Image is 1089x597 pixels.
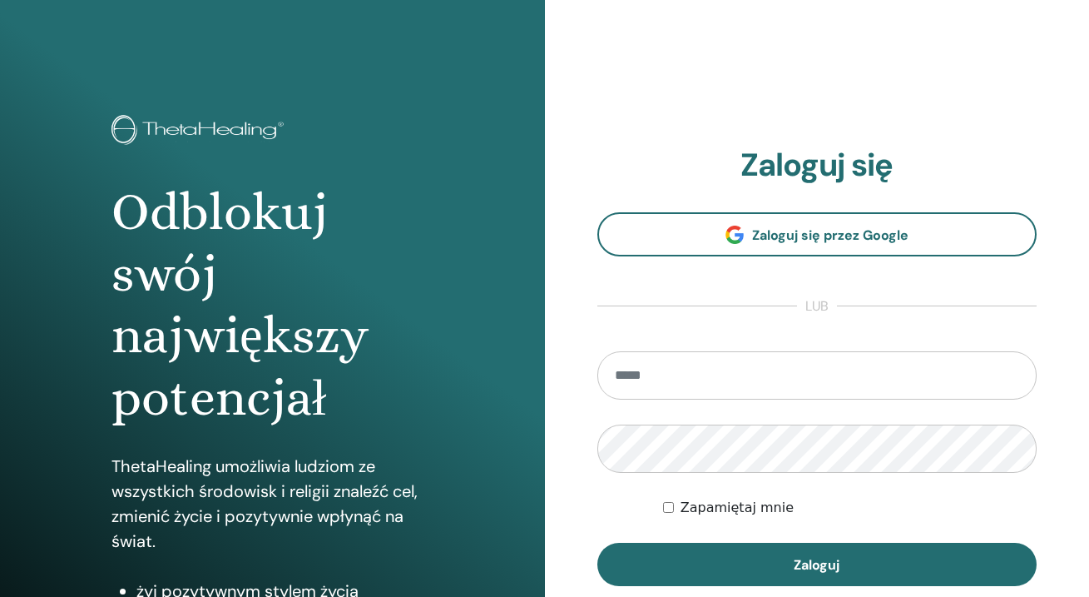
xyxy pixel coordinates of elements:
label: Zapamiętaj mnie [681,498,794,518]
p: ThetaHealing umożliwia ludziom ze wszystkich środowisk i religii znaleźć cel, zmienić życie i poz... [111,454,433,554]
button: Zaloguj [597,543,1037,586]
h1: Odblokuj swój największy potencjał [111,182,433,430]
h2: Zaloguj się [597,147,1037,185]
span: lub [797,296,837,316]
a: Zaloguj się przez Google [597,212,1037,256]
span: Zaloguj się przez Google [752,226,908,244]
div: Keep me authenticated indefinitely or until I manually logout [663,498,1037,518]
span: Zaloguj [794,556,839,574]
